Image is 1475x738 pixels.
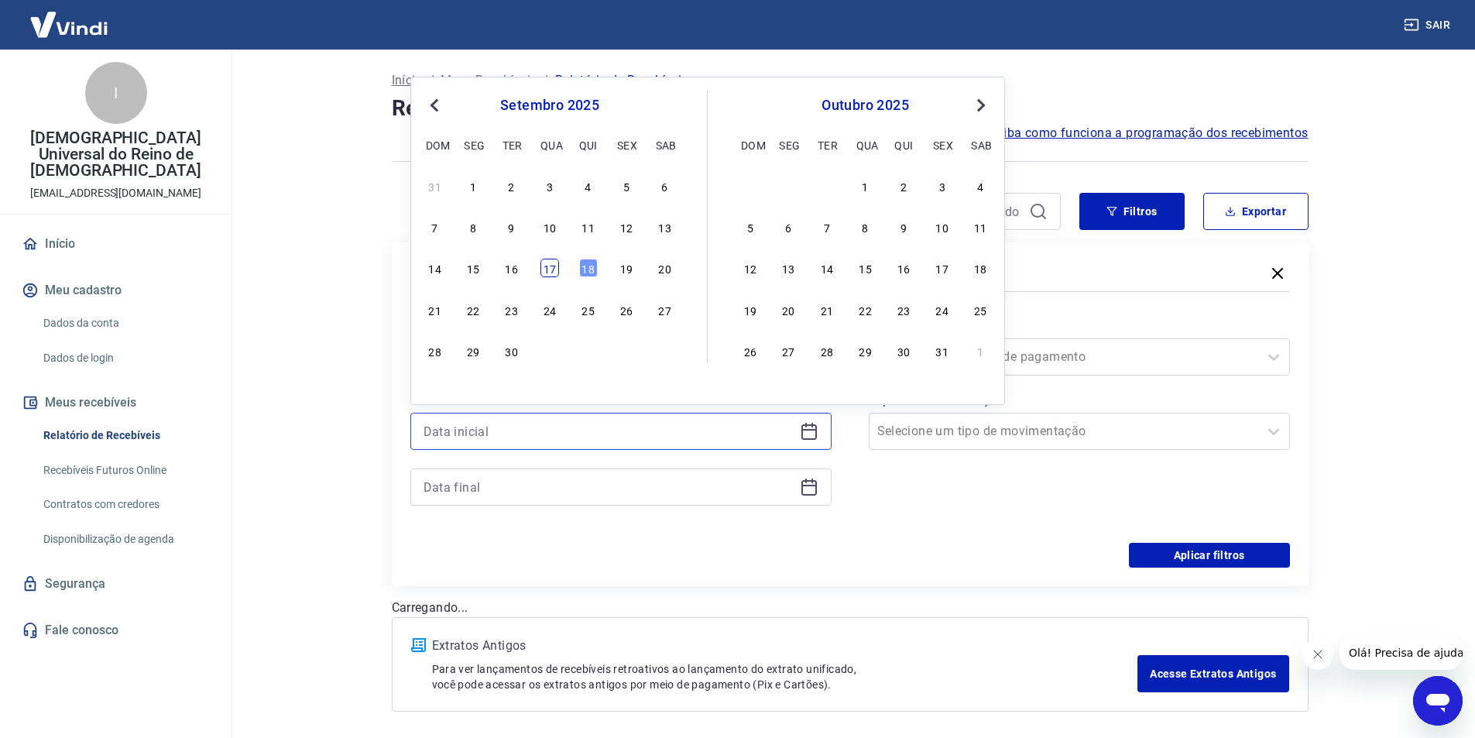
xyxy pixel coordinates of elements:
[540,300,559,319] div: Choose quarta-feira, 24 de setembro de 2025
[464,300,482,319] div: Choose segunda-feira, 22 de setembro de 2025
[579,177,598,195] div: Choose quinta-feira, 4 de setembro de 2025
[85,62,147,124] div: I
[424,475,794,499] input: Data final
[656,259,674,277] div: Choose sábado, 20 de setembro de 2025
[933,342,952,360] div: Choose sexta-feira, 31 de outubro de 2025
[818,177,836,195] div: Choose terça-feira, 30 de setembro de 2025
[933,259,952,277] div: Choose sexta-feira, 17 de outubro de 2025
[503,342,521,360] div: Choose terça-feira, 30 de setembro de 2025
[739,174,992,362] div: month 2025-10
[656,300,674,319] div: Choose sábado, 27 de setembro de 2025
[432,661,1138,692] p: Para ver lançamentos de recebíveis retroativos ao lançamento do extrato unificado, você pode aces...
[872,317,1287,335] label: Forma de Pagamento
[989,124,1309,142] span: Saiba como funciona a programação dos recebimentos
[426,177,444,195] div: Choose domingo, 31 de agosto de 2025
[37,307,213,339] a: Dados da conta
[739,96,992,115] div: outubro 2025
[741,177,760,195] div: Choose domingo, 28 de setembro de 2025
[579,218,598,236] div: Choose quinta-feira, 11 de setembro de 2025
[425,96,444,115] button: Previous Month
[543,71,548,90] p: /
[579,259,598,277] div: Choose quinta-feira, 18 de setembro de 2025
[617,300,636,319] div: Choose sexta-feira, 26 de setembro de 2025
[411,638,426,652] img: ícone
[426,259,444,277] div: Choose domingo, 14 de setembro de 2025
[424,420,794,443] input: Data inicial
[972,96,990,115] button: Next Month
[579,342,598,360] div: Choose quinta-feira, 2 de outubro de 2025
[392,599,1309,617] p: Carregando...
[617,177,636,195] div: Choose sexta-feira, 5 de setembro de 2025
[37,523,213,555] a: Disponibilização de agenda
[37,342,213,374] a: Dados de login
[779,259,798,277] div: Choose segunda-feira, 13 de outubro de 2025
[617,342,636,360] div: Choose sexta-feira, 3 de outubro de 2025
[971,136,990,154] div: sab
[971,342,990,360] div: Choose sábado, 1 de novembro de 2025
[933,218,952,236] div: Choose sexta-feira, 10 de outubro de 2025
[779,177,798,195] div: Choose segunda-feira, 29 de setembro de 2025
[464,136,482,154] div: seg
[818,342,836,360] div: Choose terça-feira, 28 de outubro de 2025
[894,342,913,360] div: Choose quinta-feira, 30 de outubro de 2025
[971,259,990,277] div: Choose sábado, 18 de outubro de 2025
[818,218,836,236] div: Choose terça-feira, 7 de outubro de 2025
[741,259,760,277] div: Choose domingo, 12 de outubro de 2025
[617,218,636,236] div: Choose sexta-feira, 12 de setembro de 2025
[503,218,521,236] div: Choose terça-feira, 9 de setembro de 2025
[426,300,444,319] div: Choose domingo, 21 de setembro de 2025
[432,637,1138,655] p: Extratos Antigos
[656,218,674,236] div: Choose sábado, 13 de setembro de 2025
[503,136,521,154] div: ter
[971,218,990,236] div: Choose sábado, 11 de outubro de 2025
[424,96,676,115] div: setembro 2025
[971,177,990,195] div: Choose sábado, 4 de outubro de 2025
[894,218,913,236] div: Choose quinta-feira, 9 de outubro de 2025
[19,386,213,420] button: Meus recebíveis
[856,136,875,154] div: qua
[540,136,559,154] div: qua
[37,489,213,520] a: Contratos com credores
[19,227,213,261] a: Início
[856,218,875,236] div: Choose quarta-feira, 8 de outubro de 2025
[1302,639,1333,670] iframe: Fechar mensagem
[741,300,760,319] div: Choose domingo, 19 de outubro de 2025
[818,300,836,319] div: Choose terça-feira, 21 de outubro de 2025
[856,177,875,195] div: Choose quarta-feira, 1 de outubro de 2025
[1340,636,1463,670] iframe: Mensagem da empresa
[741,342,760,360] div: Choose domingo, 26 de outubro de 2025
[933,177,952,195] div: Choose sexta-feira, 3 de outubro de 2025
[741,218,760,236] div: Choose domingo, 5 de outubro de 2025
[12,130,219,179] p: [DEMOGRAPHIC_DATA] Universal do Reino de [DEMOGRAPHIC_DATA]
[656,136,674,154] div: sab
[779,300,798,319] div: Choose segunda-feira, 20 de outubro de 2025
[441,71,537,90] a: Meus Recebíveis
[656,342,674,360] div: Choose sábado, 4 de outubro de 2025
[30,185,201,201] p: [EMAIL_ADDRESS][DOMAIN_NAME]
[540,177,559,195] div: Choose quarta-feira, 3 de setembro de 2025
[19,273,213,307] button: Meu cadastro
[1137,655,1288,692] a: Acesse Extratos Antigos
[540,259,559,277] div: Choose quarta-feira, 17 de setembro de 2025
[779,136,798,154] div: seg
[19,1,119,48] img: Vindi
[933,136,952,154] div: sex
[894,300,913,319] div: Choose quinta-feira, 23 de outubro de 2025
[872,391,1287,410] label: Tipo de Movimentação
[779,342,798,360] div: Choose segunda-feira, 27 de outubro de 2025
[856,342,875,360] div: Choose quarta-feira, 29 de outubro de 2025
[429,71,434,90] p: /
[503,177,521,195] div: Choose terça-feira, 2 de setembro de 2025
[464,342,482,360] div: Choose segunda-feira, 29 de setembro de 2025
[9,11,130,23] span: Olá! Precisa de ajuda?
[617,259,636,277] div: Choose sexta-feira, 19 de setembro de 2025
[37,455,213,486] a: Recebíveis Futuros Online
[426,342,444,360] div: Choose domingo, 28 de setembro de 2025
[392,93,1309,124] h4: Relatório de Recebíveis
[1413,676,1463,726] iframe: Botão para abrir a janela de mensagens
[464,177,482,195] div: Choose segunda-feira, 1 de setembro de 2025
[555,71,688,90] p: Relatório de Recebíveis
[37,420,213,451] a: Relatório de Recebíveis
[540,342,559,360] div: Choose quarta-feira, 1 de outubro de 2025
